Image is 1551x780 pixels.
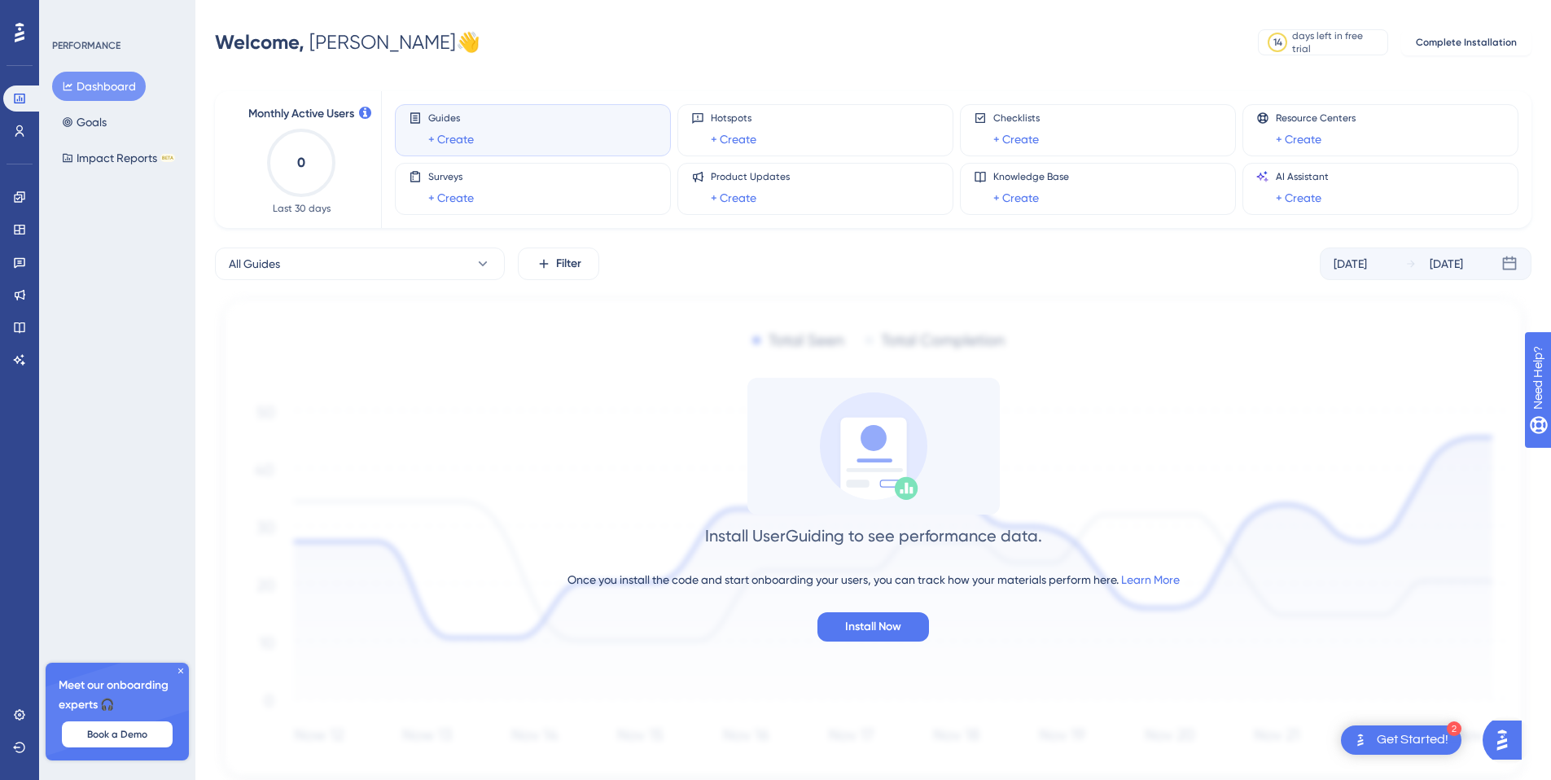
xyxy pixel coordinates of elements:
div: [DATE] [1430,254,1463,274]
button: Book a Demo [62,721,173,747]
a: Learn More [1121,573,1180,586]
button: All Guides [215,248,505,280]
button: Goals [52,107,116,137]
button: Impact ReportsBETA [52,143,185,173]
span: AI Assistant [1276,170,1329,183]
a: + Create [993,188,1039,208]
div: 14 [1273,36,1282,49]
div: [DATE] [1334,254,1367,274]
span: Resource Centers [1276,112,1356,125]
span: Last 30 days [273,202,331,215]
div: Once you install the code and start onboarding your users, you can track how your materials perfo... [567,570,1180,589]
div: BETA [160,154,175,162]
div: [PERSON_NAME] 👋 [215,29,480,55]
span: Install Now [845,617,901,637]
a: + Create [711,129,756,149]
button: Complete Installation [1401,29,1531,55]
text: 0 [297,155,305,170]
div: Install UserGuiding to see performance data. [705,524,1042,547]
span: Surveys [428,170,474,183]
a: + Create [428,129,474,149]
span: Book a Demo [87,728,147,741]
div: 2 [1447,721,1461,736]
a: + Create [1276,188,1321,208]
span: Hotspots [711,112,756,125]
span: Welcome, [215,30,305,54]
span: All Guides [229,254,280,274]
span: Monthly Active Users [248,104,354,124]
a: + Create [993,129,1039,149]
div: Open Get Started! checklist, remaining modules: 2 [1341,725,1461,755]
button: Install Now [817,612,929,642]
button: Filter [518,248,599,280]
span: Need Help? [38,4,102,24]
div: days left in free trial [1292,29,1382,55]
span: Product Updates [711,170,790,183]
div: Get Started! [1377,731,1448,749]
a: + Create [428,188,474,208]
span: Meet our onboarding experts 🎧 [59,676,176,715]
span: Checklists [993,112,1040,125]
div: PERFORMANCE [52,39,120,52]
span: Knowledge Base [993,170,1069,183]
a: + Create [1276,129,1321,149]
a: + Create [711,188,756,208]
span: Complete Installation [1416,36,1517,49]
button: Dashboard [52,72,146,101]
span: Filter [556,254,581,274]
span: Guides [428,112,474,125]
img: launcher-image-alternative-text [1351,730,1370,750]
iframe: UserGuiding AI Assistant Launcher [1483,716,1531,765]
